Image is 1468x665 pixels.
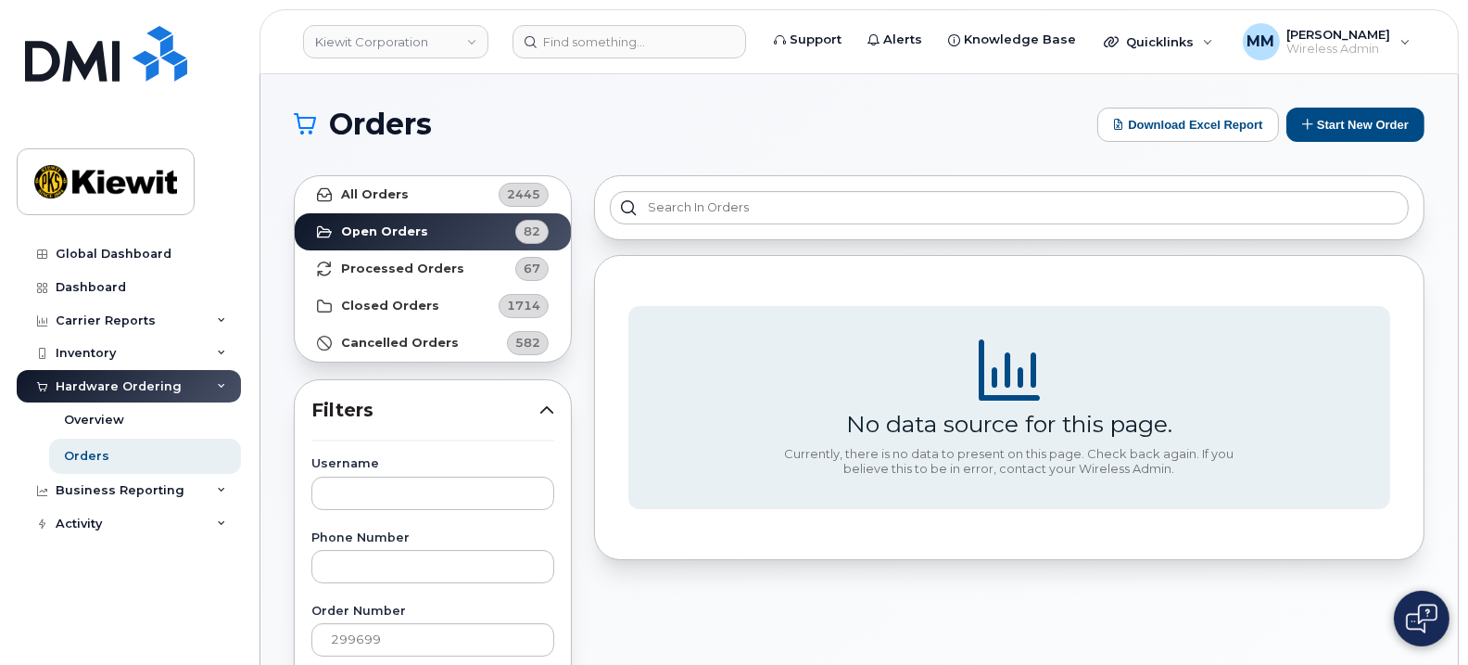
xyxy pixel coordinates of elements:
img: Open chat [1406,604,1437,633]
span: Filters [311,397,539,424]
button: Start New Order [1286,108,1424,142]
span: 82 [524,223,540,240]
div: No data source for this page. [846,410,1172,438]
span: 582 [515,334,540,352]
a: All Orders2445 [295,176,571,213]
button: Download Excel Report [1097,108,1279,142]
span: 2445 [507,185,540,203]
label: Order Number [311,606,554,618]
label: Phone Number [311,532,554,544]
strong: Open Orders [341,224,428,239]
strong: Cancelled Orders [341,336,459,351]
a: Cancelled Orders582 [295,325,571,362]
a: Closed Orders1714 [295,288,571,325]
strong: All Orders [341,187,409,202]
a: Processed Orders67 [295,250,571,288]
strong: Closed Orders [341,299,439,313]
span: 1714 [507,297,540,314]
span: Orders [329,110,432,138]
input: Search in orders [610,191,1409,224]
label: Username [311,458,554,470]
strong: Processed Orders [341,262,464,276]
a: Open Orders82 [295,213,571,250]
span: 67 [524,260,540,277]
div: Currently, there is no data to present on this page. Check back again. If you believe this to be ... [778,447,1241,476]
